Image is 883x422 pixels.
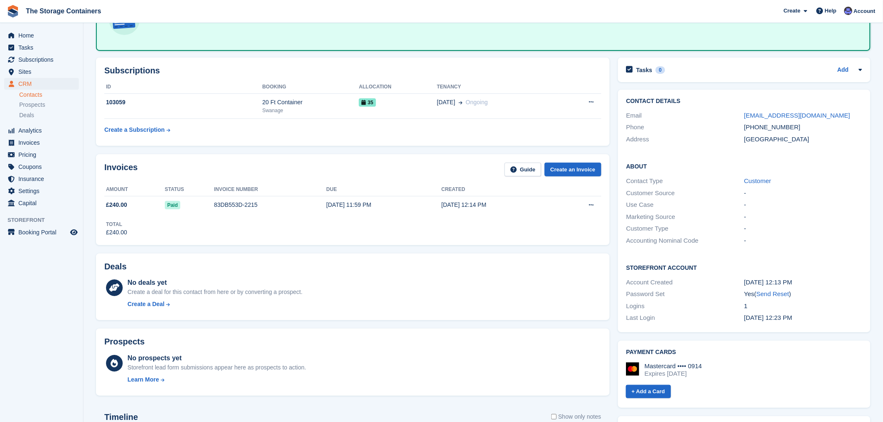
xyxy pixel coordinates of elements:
span: [DATE] [437,98,455,107]
a: menu [4,78,79,90]
span: Insurance [18,173,68,185]
div: Use Case [626,200,744,210]
div: [DATE] 11:59 PM [326,201,441,209]
a: menu [4,149,79,161]
a: The Storage Containers [23,4,104,18]
input: Show only notes [551,412,557,421]
a: + Add a Card [626,385,671,399]
span: Coupons [18,161,68,173]
a: Prospects [19,100,79,109]
div: Phone [626,123,744,132]
a: Preview store [69,227,79,237]
div: £240.00 [106,228,127,237]
a: Create a Subscription [104,122,170,138]
a: menu [4,54,79,65]
div: Total [106,221,127,228]
div: Swanage [262,107,359,114]
th: ID [104,80,262,94]
div: Contact Type [626,176,744,186]
span: Create [784,7,800,15]
a: menu [4,30,79,41]
a: menu [4,173,79,185]
th: Status [165,183,214,196]
span: Paid [165,201,180,209]
div: 83DB553D-2215 [214,201,326,209]
a: menu [4,125,79,136]
div: Customer Source [626,188,744,198]
a: menu [4,185,79,197]
h2: Contact Details [626,98,862,105]
span: Deals [19,111,34,119]
a: menu [4,161,79,173]
h2: Timeline [104,412,138,422]
h2: Prospects [104,337,145,347]
span: Capital [18,197,68,209]
span: Analytics [18,125,68,136]
div: No prospects yet [128,353,306,363]
div: - [744,236,862,246]
th: Amount [104,183,165,196]
div: Last Login [626,313,744,323]
div: 0 [656,66,665,74]
div: Logins [626,301,744,311]
div: Mastercard •••• 0914 [645,362,702,370]
div: Learn More [128,375,159,384]
div: Yes [744,289,862,299]
img: stora-icon-8386f47178a22dfd0bd8f6a31ec36ba5ce8667c1dd55bd0f319d3a0aa187defe.svg [7,5,19,18]
a: Add [838,65,849,75]
th: Due [326,183,441,196]
a: Deals [19,111,79,120]
time: 2025-08-22 11:23:45 UTC [744,314,792,321]
span: CRM [18,78,68,90]
div: Customer Type [626,224,744,234]
label: Show only notes [551,412,601,421]
div: - [744,224,862,234]
div: - [744,212,862,222]
h2: About [626,162,862,170]
div: Expires [DATE] [645,370,702,377]
div: [GEOGRAPHIC_DATA] [744,135,862,144]
a: menu [4,226,79,238]
div: Password Set [626,289,744,299]
div: Create a Subscription [104,126,165,134]
span: Pricing [18,149,68,161]
a: menu [4,137,79,148]
div: 20 Ft Container [262,98,359,107]
a: Customer [744,177,771,184]
div: Create a Deal [128,300,165,309]
th: Allocation [359,80,437,94]
h2: Invoices [104,163,138,176]
a: Send Reset [757,290,789,297]
div: 1 [744,301,862,311]
h2: Payment cards [626,349,862,356]
th: Invoice number [214,183,326,196]
div: [DATE] 12:14 PM [441,201,557,209]
a: Contacts [19,91,79,99]
a: [EMAIL_ADDRESS][DOMAIN_NAME] [744,112,850,119]
div: Account Created [626,278,744,287]
th: Created [441,183,557,196]
span: Settings [18,185,68,197]
div: Marketing Source [626,212,744,222]
span: 35 [359,98,376,107]
div: 103059 [104,98,262,107]
span: Account [854,7,875,15]
img: Dan Excell [844,7,853,15]
img: Mastercard Logo [626,362,639,376]
span: Help [825,7,837,15]
span: Prospects [19,101,45,109]
span: Sites [18,66,68,78]
span: Tasks [18,42,68,53]
span: Invoices [18,137,68,148]
div: Storefront lead form submissions appear here as prospects to action. [128,363,306,372]
span: Home [18,30,68,41]
a: Create an Invoice [545,163,601,176]
div: - [744,200,862,210]
th: Booking [262,80,359,94]
h2: Tasks [636,66,653,74]
h2: Deals [104,262,126,271]
div: Accounting Nominal Code [626,236,744,246]
div: - [744,188,862,198]
h2: Subscriptions [104,66,601,75]
span: £240.00 [106,201,127,209]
